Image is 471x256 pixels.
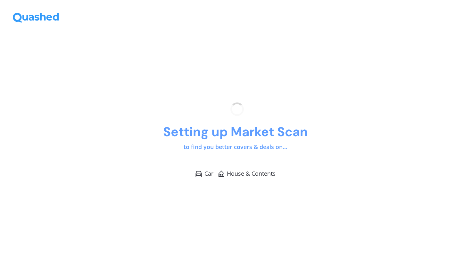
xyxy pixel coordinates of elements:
[184,143,287,151] p: to find you better covers & deals on...
[204,170,213,178] span: Car
[227,170,276,178] span: House & Contents
[195,171,202,177] img: Car
[163,124,308,140] h1: Setting up Market Scan
[219,171,225,177] img: House & Contents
